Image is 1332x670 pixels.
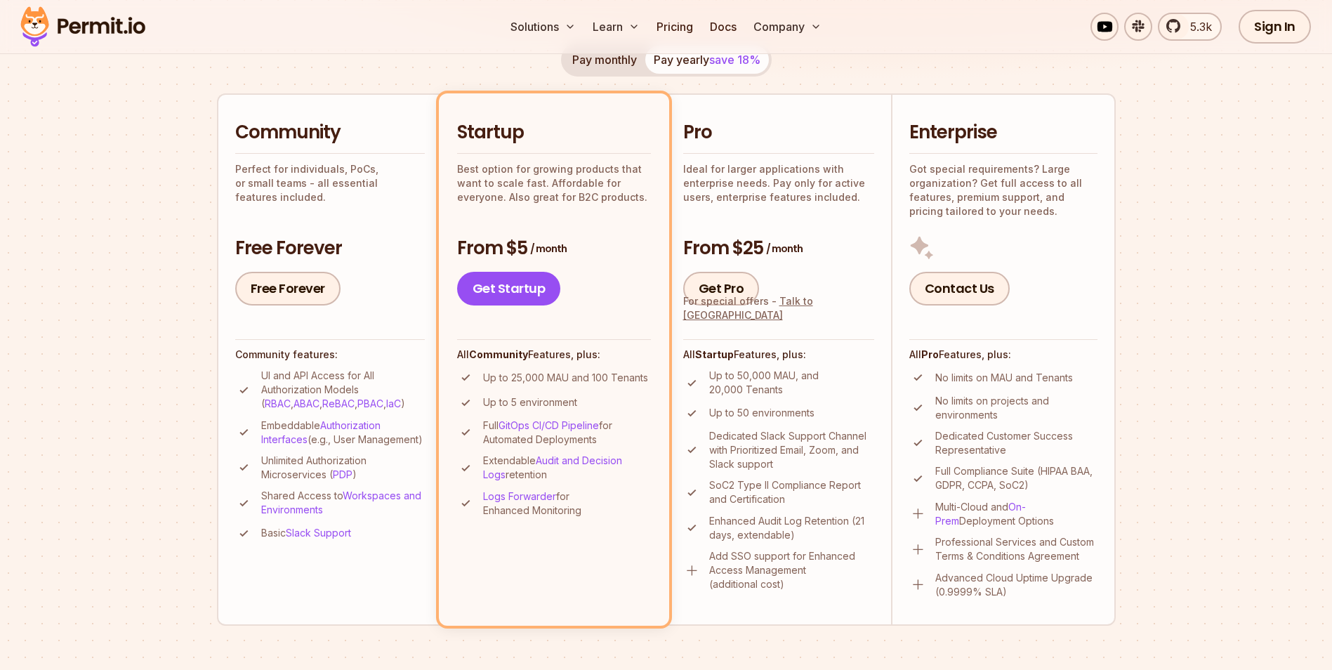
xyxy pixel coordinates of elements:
[235,348,425,362] h4: Community features:
[294,398,319,409] a: ABAC
[921,348,939,360] strong: Pro
[909,348,1097,362] h4: All Features, plus:
[683,348,874,362] h4: All Features, plus:
[709,406,815,420] p: Up to 50 environments
[322,398,355,409] a: ReBAC
[261,526,351,540] p: Basic
[935,571,1097,599] p: Advanced Cloud Uptime Upgrade (0.9999% SLA)
[483,490,651,518] p: for Enhanced Monitoring
[261,419,425,447] p: Embeddable (e.g., User Management)
[483,419,651,447] p: Full for Automated Deployments
[235,162,425,204] p: Perfect for individuals, PoCs, or small teams - all essential features included.
[457,162,651,204] p: Best option for growing products that want to scale fast. Affordable for everyone. Also great for...
[505,13,581,41] button: Solutions
[499,419,599,431] a: GitOps CI/CD Pipeline
[587,13,645,41] button: Learn
[1239,10,1311,44] a: Sign In
[483,454,622,480] a: Audit and Decision Logs
[261,489,425,517] p: Shared Access to
[709,514,874,542] p: Enhanced Audit Log Retention (21 days, extendable)
[709,549,874,591] p: Add SSO support for Enhanced Access Management (additional cost)
[709,478,874,506] p: SoC2 Type II Compliance Report and Certification
[651,13,699,41] a: Pricing
[683,162,874,204] p: Ideal for larger applications with enterprise needs. Pay only for active users, enterprise featur...
[564,46,645,74] button: Pay monthly
[483,395,577,409] p: Up to 5 environment
[457,120,651,145] h2: Startup
[483,490,556,502] a: Logs Forwarder
[709,369,874,397] p: Up to 50,000 MAU, and 20,000 Tenants
[909,162,1097,218] p: Got special requirements? Large organization? Get full access to all features, premium support, a...
[235,236,425,261] h3: Free Forever
[935,501,1026,527] a: On-Prem
[1182,18,1212,35] span: 5.3k
[14,3,152,51] img: Permit logo
[909,120,1097,145] h2: Enterprise
[935,500,1097,528] p: Multi-Cloud and Deployment Options
[530,242,567,256] span: / month
[935,535,1097,563] p: Professional Services and Custom Terms & Conditions Agreement
[909,272,1010,306] a: Contact Us
[261,454,425,482] p: Unlimited Authorization Microservices ( )
[935,371,1073,385] p: No limits on MAU and Tenants
[457,236,651,261] h3: From $5
[457,348,651,362] h4: All Features, plus:
[709,429,874,471] p: Dedicated Slack Support Channel with Prioritized Email, Zoom, and Slack support
[935,429,1097,457] p: Dedicated Customer Success Representative
[265,398,291,409] a: RBAC
[235,120,425,145] h2: Community
[683,236,874,261] h3: From $25
[457,272,561,306] a: Get Startup
[386,398,401,409] a: IaC
[483,371,648,385] p: Up to 25,000 MAU and 100 Tenants
[483,454,651,482] p: Extendable retention
[333,468,352,480] a: PDP
[683,294,874,322] div: For special offers -
[261,419,381,445] a: Authorization Interfaces
[935,464,1097,492] p: Full Compliance Suite (HIPAA BAA, GDPR, CCPA, SoC2)
[935,394,1097,422] p: No limits on projects and environments
[683,272,760,306] a: Get Pro
[704,13,742,41] a: Docs
[695,348,734,360] strong: Startup
[683,120,874,145] h2: Pro
[286,527,351,539] a: Slack Support
[1158,13,1222,41] a: 5.3k
[469,348,528,360] strong: Community
[766,242,803,256] span: / month
[235,272,341,306] a: Free Forever
[357,398,383,409] a: PBAC
[748,13,827,41] button: Company
[261,369,425,411] p: UI and API Access for All Authorization Models ( , , , , )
